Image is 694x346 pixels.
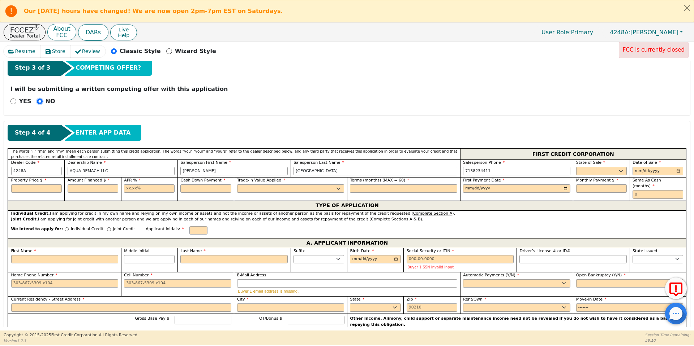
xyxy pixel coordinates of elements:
[11,217,38,222] strong: Joint Credit.
[576,303,684,312] input: YYYY-MM-DD
[146,227,184,231] span: Applicant Initials:
[463,178,505,183] span: First Payment Date
[9,26,40,34] p: FCCEZ
[463,297,486,302] span: Rent/Own
[76,128,130,137] span: ENTER APP DATA
[11,211,50,216] strong: Individual Credit.
[610,29,678,36] span: [PERSON_NAME]
[463,184,570,193] input: YYYY-MM-DD
[124,273,153,277] span: Cell Number
[633,249,657,253] span: State Issued
[407,297,417,302] span: Zip
[70,45,106,57] button: Review
[52,48,65,55] span: Store
[19,97,31,106] p: YES
[633,190,683,199] input: 0
[124,249,149,253] span: Middle Initial
[24,8,283,14] b: Our [DATE] hours have changed! We are now open 2pm-7pm EST on Saturdays.
[350,316,684,328] p: Other Income. Alimony, child support or separate maintenance income need not be revealed if you d...
[40,45,71,57] button: Store
[15,48,35,55] span: Resume
[237,178,285,183] span: Trade-in Value Applied
[15,63,50,72] span: Step 3 of 3
[407,265,513,269] p: Buyer 1 SSN Invalid Input
[610,29,630,36] span: 4248A:
[307,238,388,248] span: A. APPLICANT INFORMATION
[11,279,119,288] input: 303-867-5309 x104
[15,128,50,137] span: Step 4 of 4
[180,160,231,165] span: Salesperson First Name
[413,211,452,216] u: Complete Section A
[9,34,40,38] p: Dealer Portal
[532,149,614,159] span: FIRST CREDIT CORPORATION
[316,201,379,210] span: TYPE OF APPLICATION
[407,249,454,253] span: Social Security or ITIN
[645,338,690,343] p: 58:10
[576,160,605,165] span: State of Sale
[180,249,205,253] span: Last Name
[534,25,600,39] p: Primary
[4,45,41,57] button: Resume
[633,167,683,175] input: YYYY-MM-DD
[294,249,305,253] span: Suffix
[4,24,46,40] button: FCCEZ®Dealer Portal
[99,333,138,337] span: All Rights Reserved.
[645,332,690,338] p: Session Time Remaining:
[34,25,39,31] sup: ®
[124,178,141,183] span: APR %
[238,289,456,293] p: Buyer 1 email address is missing.
[113,226,135,232] p: Joint Credit
[11,297,85,302] span: Current Residency - Street Address
[4,338,138,343] p: Version 3.2.3
[78,24,108,41] a: DARs
[576,178,618,183] span: Monthly Payment $
[602,27,690,38] button: 4248A:[PERSON_NAME]
[11,178,47,183] span: Property Price $
[11,273,57,277] span: Home Phone Number
[120,47,161,56] p: Classic Style
[118,27,129,32] span: Live
[11,211,684,217] div: I am applying for credit in my own name and relying on my own income or assets and not the income...
[519,249,570,253] span: Driver’s License # or ID#
[175,47,216,56] p: Wizard Style
[350,249,374,253] span: Birth Date
[124,184,175,193] input: xx.xx%
[47,24,76,41] button: AboutFCC
[135,316,170,321] span: Gross Base Pay $
[11,216,684,223] div: I am applying for joint credit with another person and we are applying in each of our names and r...
[350,255,400,264] input: YYYY-MM-DD
[350,178,405,183] span: Terms (months) (MAX = 60)
[407,303,457,312] input: 90210
[463,167,570,175] input: 303-867-5309 x104
[463,160,505,165] span: Salesperson Phone
[407,255,514,264] input: 000-00-0000
[68,160,106,165] span: Dealership Name
[82,48,100,55] span: Review
[76,63,141,72] span: COMPETING OFFER?
[180,178,225,183] span: Cash Down Payment
[110,25,137,40] button: LiveHelp
[10,85,684,93] p: I will be submitting a written competing offer with this application
[541,29,571,36] span: User Role :
[46,97,55,106] p: NO
[633,178,661,189] span: Same As Cash (months)
[53,26,70,32] p: About
[11,249,37,253] span: First Name
[665,277,687,299] button: Report Error to FCC
[11,226,63,238] span: We intend to apply for:
[71,226,103,232] p: Individual Credit
[11,160,39,165] span: Dealer Code
[237,297,249,302] span: City
[576,273,626,277] span: Open Bankruptcy (Y/N)
[576,297,607,302] span: Move-in Date
[53,32,70,38] p: FCC
[259,316,282,321] span: OT/Bonus $
[463,273,519,277] span: Automatic Payments (Y/N)
[633,160,661,165] span: Date of Sale
[371,217,420,222] u: Complete Sections A & B
[4,332,138,338] p: Copyright © 2015- 2025 First Credit Corporation.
